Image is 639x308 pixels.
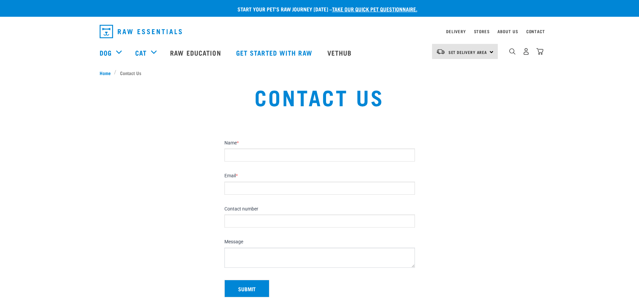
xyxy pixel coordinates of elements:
img: home-icon-1@2x.png [509,48,516,55]
a: Dog [100,48,112,58]
a: Home [100,69,114,76]
span: Home [100,69,111,76]
nav: dropdown navigation [94,22,545,41]
label: Message [224,239,415,245]
img: Raw Essentials Logo [100,25,182,38]
a: take our quick pet questionnaire. [332,7,417,10]
h1: Contact Us [118,84,520,109]
img: van-moving.png [436,49,445,55]
a: Stores [474,30,490,33]
a: Cat [135,48,147,58]
label: Name [224,140,415,146]
img: user.png [523,48,530,55]
label: Email [224,173,415,179]
label: Contact number [224,206,415,212]
button: Submit [224,280,269,297]
a: Raw Education [163,39,229,66]
a: Vethub [321,39,360,66]
span: Set Delivery Area [448,51,487,53]
nav: breadcrumbs [100,69,540,76]
a: Delivery [446,30,466,33]
img: home-icon@2x.png [536,48,543,55]
a: Get started with Raw [229,39,321,66]
a: About Us [497,30,518,33]
a: Contact [526,30,545,33]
